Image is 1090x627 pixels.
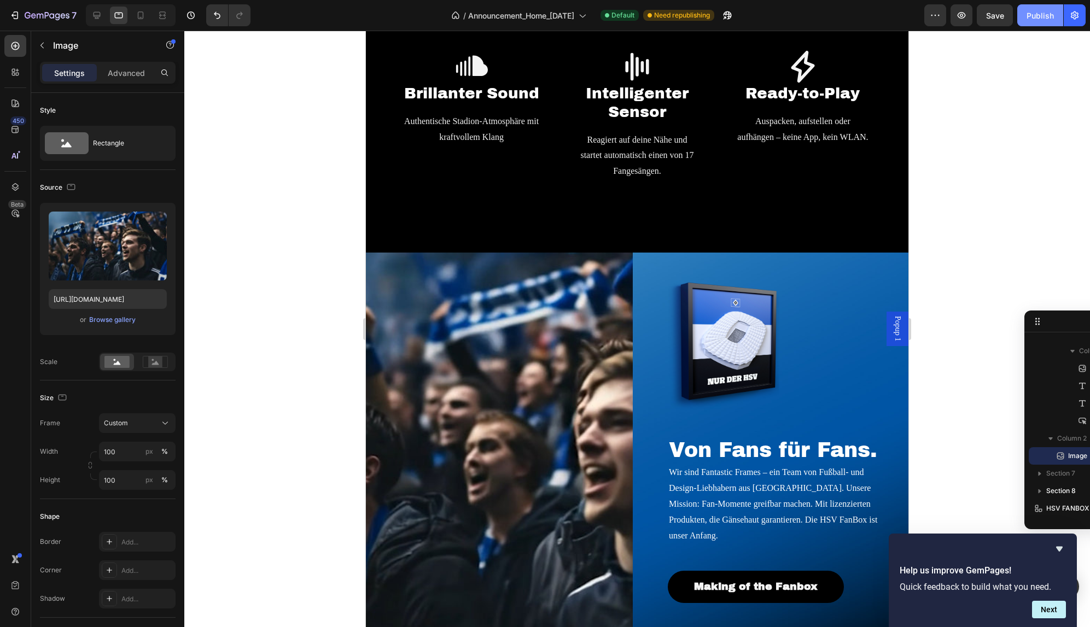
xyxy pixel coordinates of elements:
[977,4,1013,26] button: Save
[986,11,1004,20] span: Save
[1027,10,1054,21] div: Publish
[193,52,350,91] h2: Intelligenter Sensor
[40,594,65,603] div: Shadow
[89,315,136,325] div: Browse gallery
[158,473,171,487] button: px
[209,102,333,149] p: Reagiert auf deine Nähe und startet automatisch einen von 17 Fangesängen.
[359,83,514,115] p: Auspacken, aufstellen oder aufhängen – keine App, kein WLAN.
[328,547,452,565] p: Making of the Fanbox
[145,447,153,456] div: px
[463,10,466,21] span: /
[4,4,81,26] button: 7
[99,413,176,433] button: Custom
[1057,433,1087,444] span: Column 2
[40,357,57,367] div: Scale
[900,582,1066,592] p: Quick feedback to build what you need.
[1046,485,1076,496] span: Section 8
[40,391,69,406] div: Size
[108,67,145,79] p: Advanced
[206,4,250,26] div: Undo/Redo
[158,445,171,458] button: px
[161,475,168,485] div: %
[1068,450,1087,461] span: Image
[121,594,173,604] div: Add...
[40,475,60,485] label: Height
[54,67,85,79] p: Settings
[72,9,77,22] p: 7
[27,52,184,73] h2: Brillanter Sound
[302,248,413,380] img: gempages_583055473008182233-2cd9aeb0-b1e9-4cd6-9c01-ecd4d8479d49.png
[40,106,56,115] div: Style
[900,564,1066,577] h2: Help us improve GemPages!
[53,39,146,52] p: Image
[303,408,511,431] span: Von Fans für Fans.
[1017,4,1063,26] button: Publish
[900,542,1066,618] div: Help us improve GemPages!
[99,470,176,490] input: px%
[161,447,168,456] div: %
[526,285,537,310] span: Popup 1
[28,83,183,115] p: Authentische Stadion-Atmosphäre mit kraftvollem Klang
[89,314,136,325] button: Browse gallery
[468,10,574,21] span: Announcement_Home_[DATE]
[380,54,494,71] span: Ready-to-Play
[121,537,173,547] div: Add...
[143,473,156,487] button: %
[40,418,60,428] label: Frame
[40,180,78,195] div: Source
[40,512,60,521] div: Shape
[1053,542,1066,555] button: Hide survey
[654,10,710,20] span: Need republishing
[1032,601,1066,618] button: Next question
[99,442,176,461] input: px%
[121,566,173,576] div: Add...
[145,475,153,485] div: px
[302,540,478,572] button: <p>Making of the Fanbox</p>
[104,418,128,428] span: Custom
[1046,468,1075,479] span: Section 7
[143,445,156,458] button: %
[80,313,86,326] span: or
[93,131,160,156] div: Rectangle
[49,289,167,309] input: https://example.com/image.jpg
[8,200,26,209] div: Beta
[10,116,26,125] div: 450
[40,537,61,547] div: Border
[40,447,58,456] label: Width
[303,434,523,513] p: Wir sind Fantastic Frames – ein Team von Fußball- und Design-Liebhabern aus [GEOGRAPHIC_DATA]. Un...
[49,212,167,280] img: preview-image
[366,31,908,627] iframe: Design area
[40,565,62,575] div: Corner
[611,10,634,20] span: Default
